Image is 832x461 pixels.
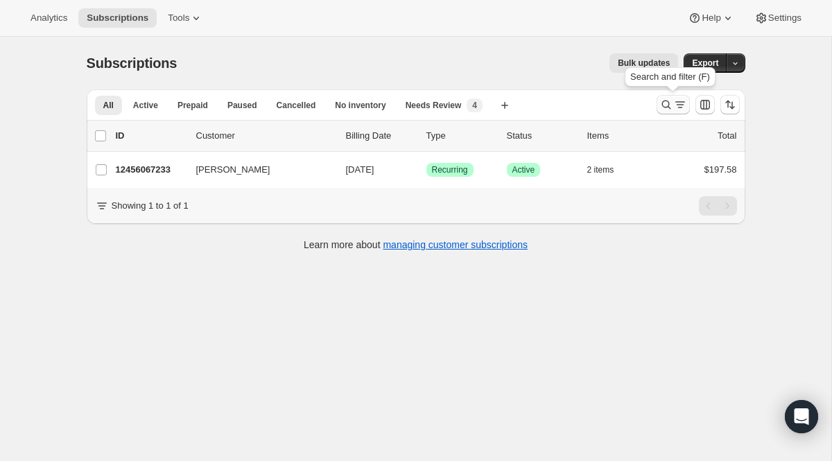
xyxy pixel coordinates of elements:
p: Showing 1 to 1 of 1 [112,199,189,213]
button: Analytics [22,8,76,28]
button: Help [679,8,743,28]
button: Sort the results [720,95,740,114]
span: [PERSON_NAME] [196,163,270,177]
p: Status [507,129,576,143]
span: [DATE] [346,164,374,175]
span: Tools [168,12,189,24]
p: Customer [196,129,335,143]
span: Prepaid [177,100,208,111]
button: 2 items [587,160,630,180]
div: IDCustomerBilling DateTypeStatusItemsTotal [116,129,737,143]
span: $197.58 [704,164,737,175]
button: Search and filter results [657,95,690,114]
span: Analytics [31,12,67,24]
span: 4 [472,100,477,111]
p: Total [718,129,736,143]
div: Open Intercom Messenger [785,400,818,433]
div: Items [587,129,657,143]
button: Bulk updates [609,53,678,73]
button: Subscriptions [78,8,157,28]
span: Settings [768,12,801,24]
span: Active [512,164,535,175]
p: Learn more about [304,238,528,252]
span: Help [702,12,720,24]
p: Billing Date [346,129,415,143]
span: Needs Review [406,100,462,111]
nav: Pagination [699,196,737,216]
div: Type [426,129,496,143]
div: 12456067233[PERSON_NAME][DATE]SuccessRecurringSuccessActive2 items$197.58 [116,160,737,180]
span: No inventory [335,100,385,111]
span: Export [692,58,718,69]
button: Tools [159,8,211,28]
span: All [103,100,114,111]
button: Create new view [494,96,516,115]
span: Bulk updates [618,58,670,69]
button: Settings [746,8,810,28]
p: ID [116,129,185,143]
span: Paused [227,100,257,111]
a: managing customer subscriptions [383,239,528,250]
button: [PERSON_NAME] [188,159,327,181]
span: Recurring [432,164,468,175]
p: 12456067233 [116,163,185,177]
button: Export [684,53,727,73]
span: Cancelled [277,100,316,111]
button: Customize table column order and visibility [695,95,715,114]
span: Active [133,100,158,111]
span: Subscriptions [87,55,177,71]
span: Subscriptions [87,12,148,24]
span: 2 items [587,164,614,175]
